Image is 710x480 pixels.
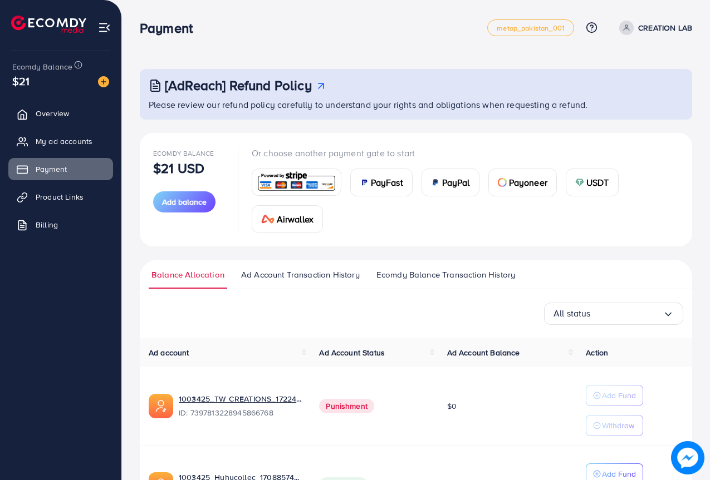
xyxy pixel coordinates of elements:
[36,136,92,147] span: My ad accounts
[252,146,679,160] p: Or choose another payment gate to start
[8,158,113,180] a: Payment
[487,19,574,36] a: metap_pakistan_001
[586,347,608,358] span: Action
[431,178,440,187] img: card
[179,407,301,418] span: ID: 7397813228945866768
[602,419,634,432] p: Withdraw
[376,269,515,281] span: Ecomdy Balance Transaction History
[261,215,275,224] img: card
[8,130,113,152] a: My ad accounts
[277,212,314,226] span: Airwallex
[36,108,69,119] span: Overview
[586,176,609,189] span: USDT
[153,191,216,212] button: Add balance
[498,178,507,187] img: card
[615,21,692,35] a: CREATION LAB
[8,214,113,236] a: Billing
[319,399,374,413] span: Punishment
[586,385,643,406] button: Add Fund
[671,441,704,474] img: image
[12,73,30,89] span: $21
[179,393,301,419] div: <span class='underline'>1003425_TW CREATIONS_1722437620661</span></br>7397813228945866768
[36,164,67,175] span: Payment
[162,196,207,207] span: Add balance
[179,393,301,404] a: 1003425_TW CREATIONS_1722437620661
[8,186,113,208] a: Product Links
[98,21,111,34] img: menu
[8,102,113,125] a: Overview
[98,76,109,87] img: image
[319,347,385,358] span: Ad Account Status
[442,176,470,189] span: PayPal
[566,169,619,196] a: cardUSDT
[350,169,413,196] a: cardPayFast
[447,400,457,412] span: $0
[153,149,214,158] span: Ecomdy Balance
[544,303,683,325] div: Search for option
[586,415,643,436] button: Withdraw
[554,305,591,322] span: All status
[165,77,312,93] h3: [AdReach] Refund Policy
[509,176,547,189] span: Payoneer
[140,20,202,36] h3: Payment
[149,98,685,111] p: Please review our refund policy carefully to understand your rights and obligations when requesti...
[149,394,173,418] img: ic-ads-acc.e4c84228.svg
[252,205,323,233] a: cardAirwallex
[252,169,341,196] a: card
[151,269,224,281] span: Balance Allocation
[241,269,360,281] span: Ad Account Transaction History
[591,305,663,322] input: Search for option
[575,178,584,187] img: card
[149,347,189,358] span: Ad account
[153,161,204,175] p: $21 USD
[422,169,479,196] a: cardPayPal
[447,347,520,358] span: Ad Account Balance
[638,21,692,34] p: CREATION LAB
[11,16,86,33] img: logo
[360,178,369,187] img: card
[497,24,565,32] span: metap_pakistan_001
[602,389,636,402] p: Add Fund
[488,169,557,196] a: cardPayoneer
[371,176,403,189] span: PayFast
[12,61,72,72] span: Ecomdy Balance
[36,191,84,202] span: Product Links
[36,219,58,230] span: Billing
[256,170,337,194] img: card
